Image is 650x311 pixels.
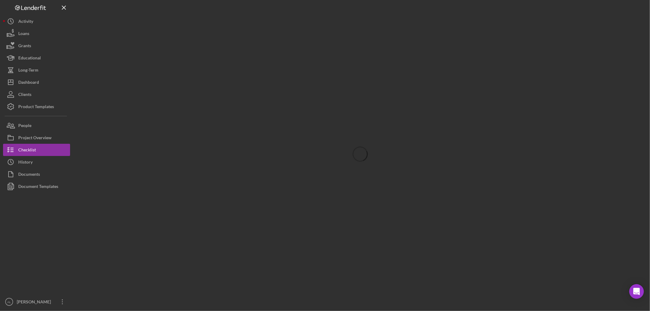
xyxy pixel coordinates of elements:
button: Loans [3,27,70,40]
div: Project Overview [18,132,52,145]
div: People [18,119,31,133]
button: Product Templates [3,101,70,113]
div: Checklist [18,144,36,157]
button: Clients [3,88,70,101]
div: [PERSON_NAME] [15,296,55,309]
button: Activity [3,15,70,27]
button: People [3,119,70,132]
div: Document Templates [18,180,58,194]
text: AL [7,300,11,304]
div: Product Templates [18,101,54,114]
div: Open Intercom Messenger [629,284,644,299]
button: Long-Term [3,64,70,76]
button: Dashboard [3,76,70,88]
div: Grants [18,40,31,53]
div: Long-Term [18,64,38,78]
div: Clients [18,88,31,102]
button: Project Overview [3,132,70,144]
button: AL[PERSON_NAME] [3,296,70,308]
button: Checklist [3,144,70,156]
div: Loans [18,27,29,41]
div: Dashboard [18,76,39,90]
button: Document Templates [3,180,70,193]
button: History [3,156,70,168]
div: Documents [18,168,40,182]
div: Educational [18,52,41,65]
div: Activity [18,15,33,29]
button: Grants [3,40,70,52]
div: History [18,156,33,170]
button: Educational [3,52,70,64]
button: Documents [3,168,70,180]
